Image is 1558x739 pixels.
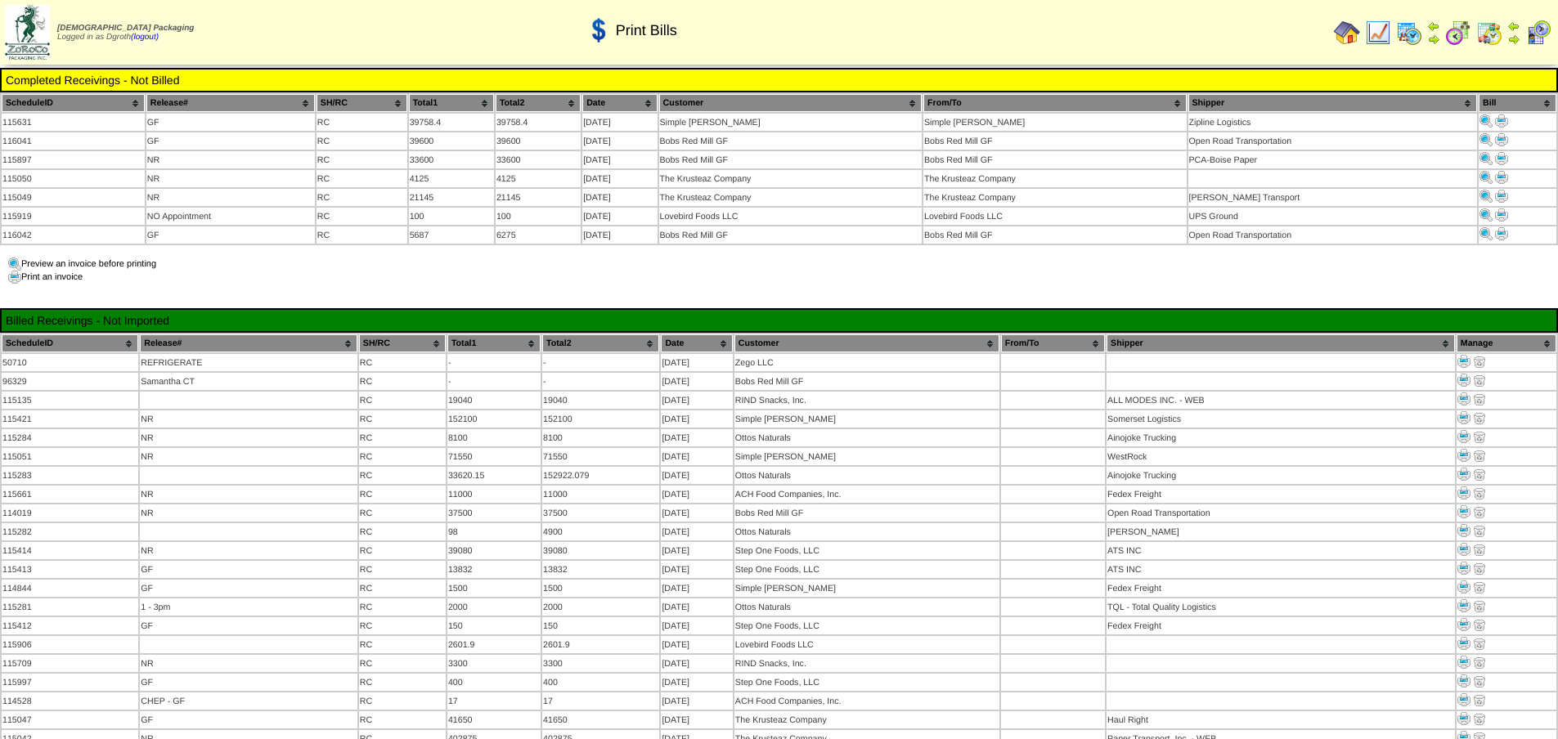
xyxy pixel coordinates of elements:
th: Release# [140,334,357,352]
img: Print [1495,152,1508,165]
th: ScheduleID [2,94,145,112]
img: delete.gif [1473,543,1486,556]
td: RIND Snacks, Inc. [734,655,999,672]
img: Print [1457,449,1470,462]
th: From/To [1001,334,1105,352]
td: NR [140,504,357,522]
td: ATS INC [1107,561,1455,578]
img: Print [1457,562,1470,575]
td: 33600 [409,151,494,168]
td: [PERSON_NAME] Transport [1188,189,1477,206]
td: NR [140,486,357,503]
img: delete.gif [1473,637,1486,650]
td: RC [359,523,446,540]
td: Fedex Freight [1107,486,1455,503]
td: NR [146,189,315,206]
img: Print [1457,656,1470,669]
td: 115709 [2,655,138,672]
td: RC [359,486,446,503]
img: delete.gif [1473,411,1486,424]
td: 71550 [447,448,541,465]
td: 39758.4 [496,114,581,131]
img: Print [1495,190,1508,203]
td: 400 [542,674,659,691]
td: RC [359,580,446,597]
td: RC [359,655,446,672]
td: GF [140,580,357,597]
td: [DATE] [582,114,657,131]
td: 115051 [2,448,138,465]
td: UPS Ground [1188,208,1477,225]
td: 39600 [496,132,581,150]
td: Ottos Naturals [734,429,999,446]
td: 115283 [2,467,138,484]
th: Manage [1457,334,1556,352]
td: NR [140,655,357,672]
th: Total1 [447,334,541,352]
td: Zipline Logistics [1188,114,1477,131]
img: line_graph.gif [1365,20,1391,46]
td: RC [359,692,446,710]
img: Print [1495,114,1508,128]
td: 37500 [447,504,541,522]
img: arrowleft.gif [1427,20,1440,33]
td: 19040 [542,392,659,409]
td: [DATE] [661,392,732,409]
td: NR [146,170,315,187]
img: Print [1457,543,1470,556]
td: Step One Foods, LLC [734,542,999,559]
th: SH/RC [359,334,446,352]
img: Print [1457,599,1470,612]
span: Logged in as Dgroth [57,24,194,42]
th: Customer [734,334,999,352]
td: Somerset Logistics [1107,410,1455,428]
td: Simple [PERSON_NAME] [734,410,999,428]
td: 13832 [447,561,541,578]
img: Print [1457,468,1470,481]
td: RC [359,504,446,522]
img: delete.gif [1473,562,1486,575]
td: 115282 [2,523,138,540]
img: Print [1479,190,1493,203]
td: RC [359,561,446,578]
td: 33620.15 [447,467,541,484]
td: 114019 [2,504,138,522]
td: RC [359,373,446,390]
th: Total1 [409,94,494,112]
img: calendarprod.gif [1396,20,1422,46]
td: 115284 [2,429,138,446]
td: Zego LLC [734,354,999,371]
th: Date [582,94,657,112]
td: 400 [447,674,541,691]
td: [DATE] [661,410,732,428]
td: - [447,373,541,390]
td: NR [140,448,357,465]
td: NR [140,542,357,559]
td: Simple [PERSON_NAME] [923,114,1187,131]
img: Print [1457,505,1470,518]
img: Print [1457,693,1470,706]
td: 98 [447,523,541,540]
img: delete.gif [1473,599,1486,612]
td: Fedex Freight [1107,617,1455,634]
td: NR [140,410,357,428]
td: RC [359,636,446,653]
img: Print [1457,392,1470,405]
td: 1500 [542,580,659,597]
img: Print [1457,411,1470,424]
td: [DATE] [582,208,657,225]
td: Ottos Naturals [734,598,999,616]
span: [DEMOGRAPHIC_DATA] Packaging [57,24,194,33]
td: 2000 [447,598,541,616]
td: RC [317,170,407,187]
td: [DATE] [661,504,732,522]
img: dollar.gif [586,17,613,43]
img: Print [1479,133,1493,146]
td: [DATE] [661,542,732,559]
td: RC [317,151,407,168]
td: Open Road Transportation [1107,504,1455,522]
td: Bobs Red Mill GF [923,132,1187,150]
td: NR [146,151,315,168]
td: WestRock [1107,448,1455,465]
td: GF [140,674,357,691]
